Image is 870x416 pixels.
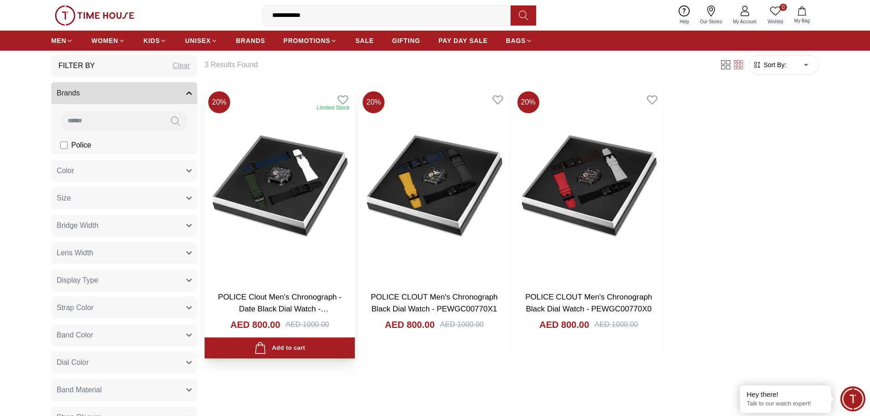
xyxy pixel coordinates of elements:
[355,36,374,45] span: SALE
[791,17,813,24] span: My Bag
[762,60,786,69] span: Sort By:
[595,319,638,330] div: AED 1000.00
[57,330,93,341] span: Band Color
[236,36,265,45] span: BRANDS
[51,160,197,182] button: Color
[729,18,760,25] span: My Account
[780,4,787,11] span: 0
[51,242,197,264] button: Lens Width
[316,104,349,111] div: Limited Stock
[91,32,125,49] a: WOMEN
[440,319,484,330] div: AED 1000.00
[789,5,815,26] button: My Bag
[747,390,824,399] div: Hey there!
[539,318,589,331] h4: AED 800.00
[676,18,693,25] span: Help
[205,88,355,284] img: POLICE Clout Men's Chronograph - Date Black Dial Watch - PEWGO0052401-SET
[51,297,197,319] button: Strap Color
[57,384,102,395] span: Band Material
[55,5,134,26] img: ...
[359,88,509,284] img: POLICE CLOUT Men's Chronograph Black Dial Watch - PEWGC00770X1
[51,187,197,209] button: Size
[385,318,435,331] h4: AED 800.00
[753,60,786,69] button: Sort By:
[185,32,217,49] a: UNISEX
[57,247,93,258] span: Lens Width
[254,342,305,354] div: Add to cart
[208,91,230,113] span: 20 %
[514,88,664,284] img: POLICE CLOUT Men's Chronograph Black Dial Watch - PEWGC00770X0
[57,302,94,313] span: Strap Color
[840,386,865,411] div: Chat Widget
[51,82,197,104] button: Brands
[205,337,355,359] button: Add to cart
[392,32,420,49] a: GIFTING
[392,36,420,45] span: GIFTING
[57,165,74,176] span: Color
[57,193,71,204] span: Size
[762,4,789,27] a: 0Wishlist
[525,293,652,313] a: POLICE CLOUT Men's Chronograph Black Dial Watch - PEWGC00770X0
[143,32,167,49] a: KIDS
[363,91,385,113] span: 20 %
[764,18,787,25] span: Wishlist
[51,352,197,374] button: Dial Color
[284,36,331,45] span: PROMOTIONS
[71,140,91,151] span: Police
[51,215,197,237] button: Bridge Width
[506,36,526,45] span: BAGS
[51,269,197,291] button: Display Type
[57,275,98,286] span: Display Type
[695,4,728,27] a: Our Stores
[517,91,539,113] span: 20 %
[51,36,66,45] span: MEN
[57,357,89,368] span: Dial Color
[438,32,488,49] a: PAY DAY SALE
[355,32,374,49] a: SALE
[57,220,99,231] span: Bridge Width
[747,400,824,408] p: Talk to our watch expert!
[286,319,329,330] div: AED 1000.00
[218,293,342,325] a: POLICE Clout Men's Chronograph - Date Black Dial Watch - PEWGO0052401-SET
[438,36,488,45] span: PAY DAY SALE
[205,59,708,70] h6: 3 Results Found
[51,379,197,401] button: Band Material
[51,324,197,346] button: Band Color
[91,36,118,45] span: WOMEN
[236,32,265,49] a: BRANDS
[173,60,190,71] div: Clear
[60,142,68,149] input: Police
[51,32,73,49] a: MEN
[231,318,280,331] h4: AED 800.00
[185,36,211,45] span: UNISEX
[143,36,160,45] span: KIDS
[506,32,533,49] a: BAGS
[57,88,80,99] span: Brands
[674,4,695,27] a: Help
[58,60,95,71] h3: Filter By
[371,293,498,313] a: POLICE CLOUT Men's Chronograph Black Dial Watch - PEWGC00770X1
[284,32,337,49] a: PROMOTIONS
[696,18,726,25] span: Our Stores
